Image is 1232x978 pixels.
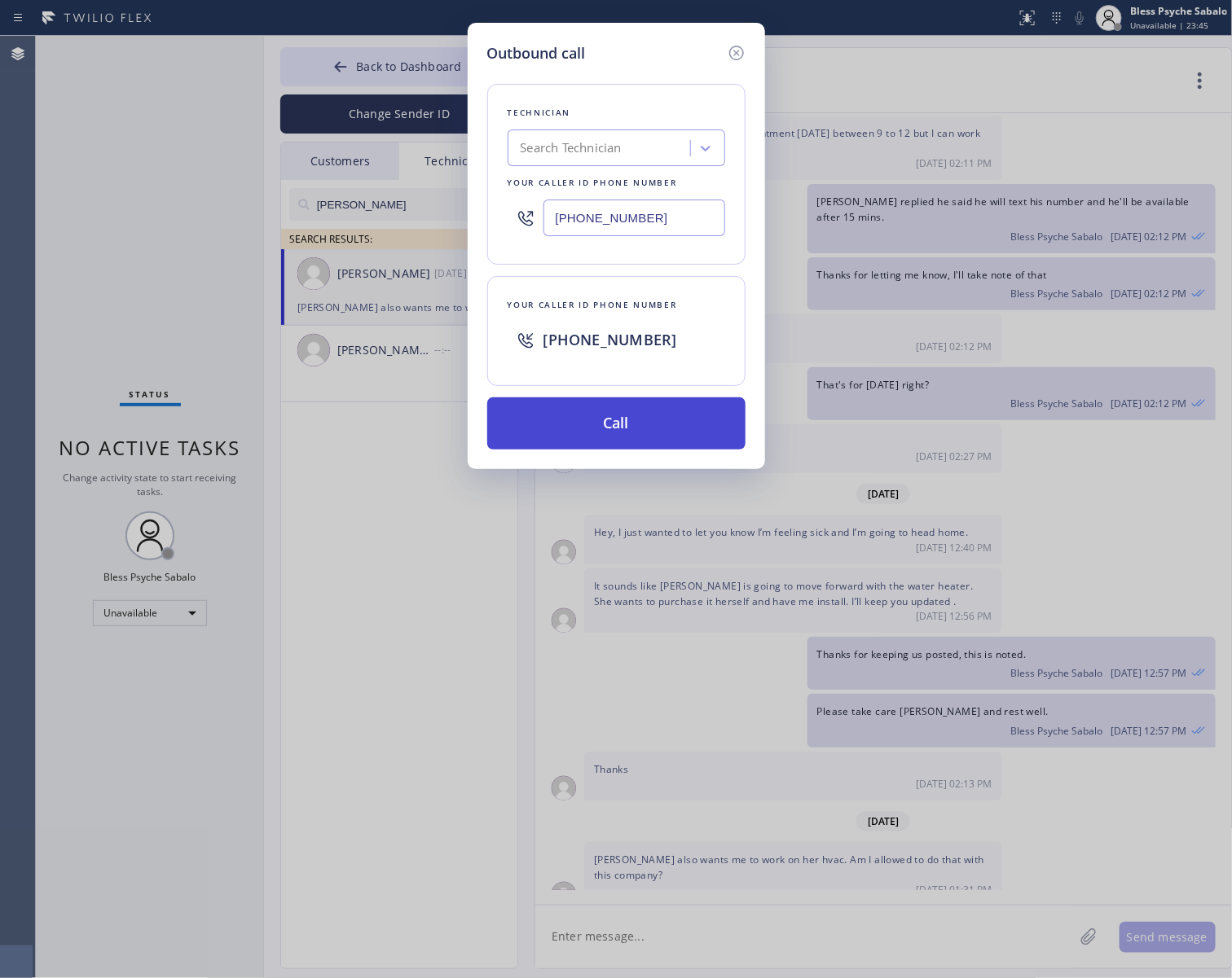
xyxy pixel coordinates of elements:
[521,139,622,158] div: Search Technician
[487,42,586,64] h5: Outbound call
[508,104,725,121] div: Technician
[487,397,746,450] button: Call
[508,296,725,314] div: Your caller id phone number
[508,174,725,191] div: Your caller id phone number
[543,330,677,349] span: [PHONE_NUMBER]
[543,200,725,236] input: (123) 456-7890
